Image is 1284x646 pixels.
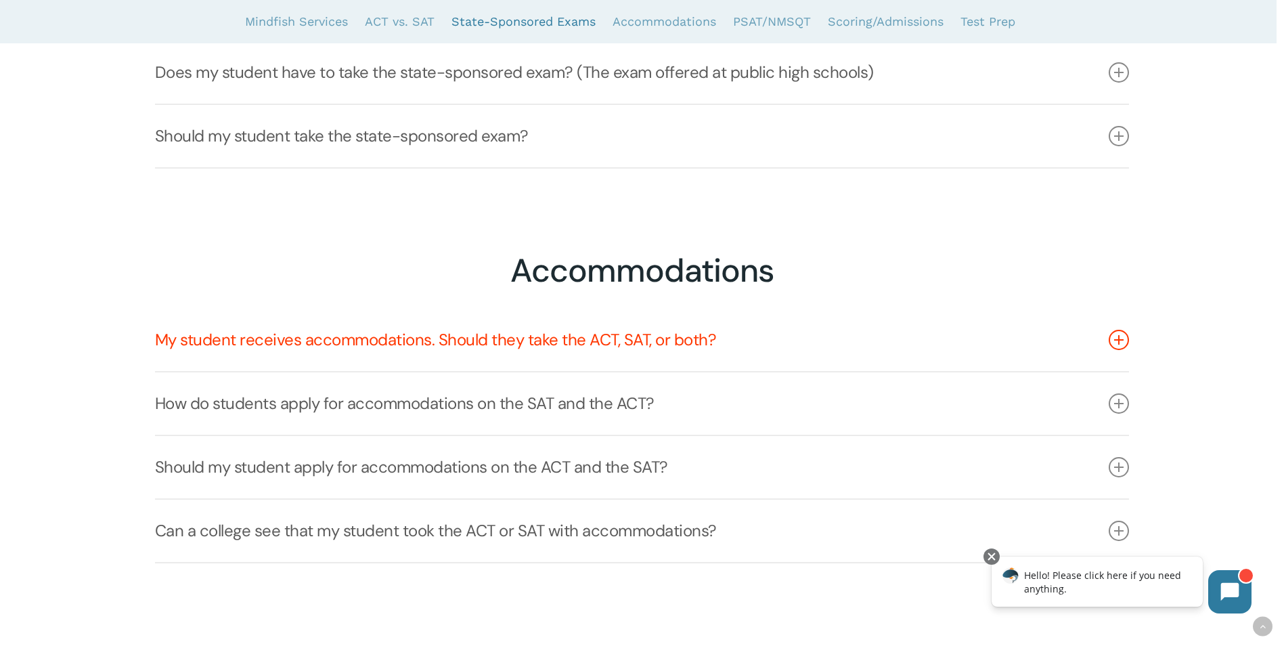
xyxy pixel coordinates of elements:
a: Does my student have to take the state-sponsored exam? (The exam offered at public high schools) [155,41,1129,104]
a: Should my student take the state-sponsored exam? [155,105,1129,167]
iframe: Chatbot [977,546,1265,627]
a: How do students apply for accommodations on the SAT and the ACT? [155,372,1129,435]
h2: Accommodations [155,251,1129,290]
a: Can a college see that my student took the ACT or SAT with accommodations? [155,500,1129,562]
a: My student receives accommodations. Should they take the ACT, SAT, or both? [155,309,1129,371]
a: Should my student apply for accommodations on the ACT and the SAT? [155,436,1129,498]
